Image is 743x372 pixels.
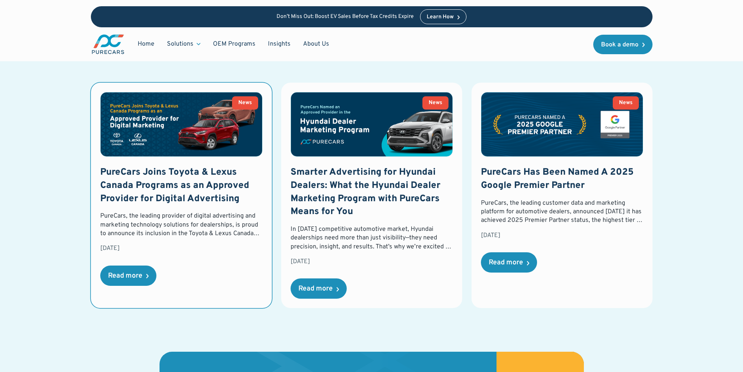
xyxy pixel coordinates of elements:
div: News [619,100,633,106]
div: Solutions [167,40,193,48]
div: Read more [108,273,142,280]
div: PureCars, the leading provider of digital advertising and marketing technology solutions for deal... [100,212,262,238]
div: [DATE] [481,231,643,240]
div: Learn How [427,14,454,20]
img: purecars logo [91,34,125,55]
a: NewsSmarter Advertising for Hyundai Dealers: What the Hyundai Dealer Marketing Program with PureC... [281,83,462,308]
h2: More stories [298,34,445,64]
div: News [429,100,442,106]
a: NewsPureCars Joins Toyota & Lexus Canada Programs as an Approved Provider for Digital Advertising... [91,83,272,308]
a: Book a demo [593,35,653,54]
div: [DATE] [100,244,262,253]
h3: PureCars Joins Toyota & Lexus Canada Programs as an Approved Provider for Digital Advertising [100,166,262,205]
div: In [DATE] competitive automotive market, Hyundai dealerships need more than just visibility—they ... [291,225,453,251]
a: OEM Programs [207,37,262,51]
div: [DATE] [291,257,453,266]
div: Book a demo [601,42,638,48]
a: About Us [297,37,335,51]
a: Home [131,37,161,51]
div: Solutions [161,37,207,51]
a: Insights [262,37,297,51]
div: News [238,100,252,106]
a: Learn How [420,9,466,24]
a: NewsPureCars Has Been Named A 2025 Google Premier PartnerPureCars, the leading customer data and ... [472,83,653,308]
h3: Smarter Advertising for Hyundai Dealers: What the Hyundai Dealer Marketing Program with PureCars ... [291,166,453,218]
h3: PureCars Has Been Named A 2025 Google Premier Partner [481,166,643,192]
div: Read more [298,285,333,292]
div: Read more [489,259,523,266]
div: PureCars, the leading customer data and marketing platform for automotive dealers, announced [DAT... [481,199,643,225]
p: Don’t Miss Out: Boost EV Sales Before Tax Credits Expire [277,14,414,20]
a: main [91,34,125,55]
